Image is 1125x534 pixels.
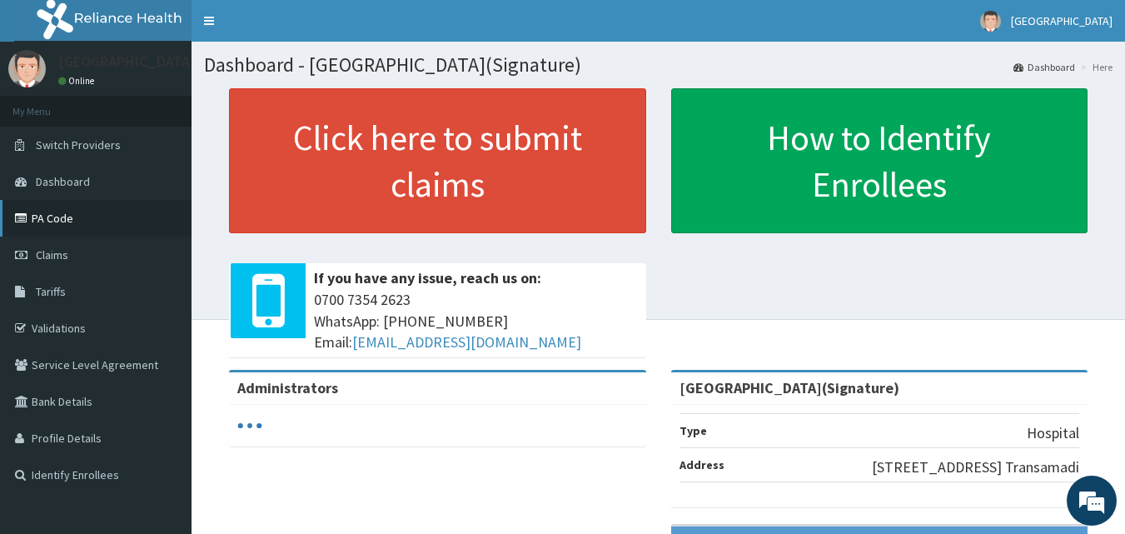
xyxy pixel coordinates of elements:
[58,75,98,87] a: Online
[237,413,262,438] svg: audio-loading
[36,137,121,152] span: Switch Providers
[314,268,541,287] b: If you have any issue, reach us on:
[36,284,66,299] span: Tariffs
[679,457,724,472] b: Address
[58,54,196,69] p: [GEOGRAPHIC_DATA]
[36,174,90,189] span: Dashboard
[1013,60,1075,74] a: Dashboard
[352,332,581,352] a: [EMAIL_ADDRESS][DOMAIN_NAME]
[679,423,707,438] b: Type
[204,54,1113,76] h1: Dashboard - [GEOGRAPHIC_DATA](Signature)
[314,289,638,353] span: 0700 7354 2623 WhatsApp: [PHONE_NUMBER] Email:
[8,50,46,87] img: User Image
[229,88,646,233] a: Click here to submit claims
[671,88,1088,233] a: How to Identify Enrollees
[872,457,1079,478] p: [STREET_ADDRESS] Transamadi
[679,378,899,397] strong: [GEOGRAPHIC_DATA](Signature)
[237,378,338,397] b: Administrators
[36,247,68,262] span: Claims
[1077,60,1113,74] li: Here
[1011,13,1113,28] span: [GEOGRAPHIC_DATA]
[980,11,1001,32] img: User Image
[1027,422,1079,444] p: Hospital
